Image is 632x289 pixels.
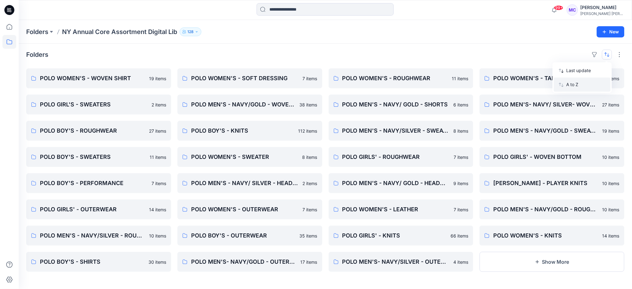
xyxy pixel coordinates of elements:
a: POLO GIRLS' - WOVEN BOTTOM10 items [480,147,625,167]
p: POLO BOY'S - ROUGHWEAR [40,126,145,135]
a: POLO WOMEN'S - LEATHER7 items [329,199,474,219]
p: 8 items [453,128,468,134]
p: POLO MEN'S- NAVY/SILVER - OUTERWEAR [342,257,450,266]
p: 10 items [149,233,166,239]
p: POLO BOY'S - SHIRTS [40,257,145,266]
p: POLO BOY'S - KNITS [191,126,295,135]
p: 8 items [302,154,317,160]
p: 7 items [454,154,468,160]
p: 10 items [602,154,620,160]
p: 2 items [303,180,317,187]
p: 35 items [300,233,317,239]
h4: Folders [26,51,48,58]
p: 19 items [149,75,166,82]
p: POLO MEN'S - NAVY/GOLD - WOVEN SHIRT [191,100,296,109]
p: 128 [187,28,194,35]
p: POLO MEN'S - NAVY/SILVER - SWEATER [342,126,450,135]
a: POLO GIRLS' - KNITS66 items [329,226,474,246]
div: [PERSON_NAME] [PERSON_NAME] [581,11,624,16]
button: 128 [180,27,201,36]
p: 7 items [303,206,317,213]
p: POLO MEN'S - NAVY/ GOLD - SHORTS [342,100,450,109]
a: POLO GIRLS' - OUTERWEAR14 items [26,199,171,219]
a: POLO MEN'S- NAVY/GOLD - OUTERWEAR17 items [177,252,322,272]
p: 11 items [452,75,468,82]
a: POLO BOY'S - SWEATERS11 items [26,147,171,167]
p: POLO WOMEN'S - SOFT DRESSING [191,74,299,83]
p: POLO WOMEN'S - LEATHER [342,205,450,214]
p: POLO GIRLS' - ROUGHWEAR [342,153,450,161]
a: POLO BOY'S - SHIRTS30 items [26,252,171,272]
a: POLO GIRLS' - ROUGHWEAR7 items [329,147,474,167]
a: POLO MEN'S - NAVY/SILVER - ROUGHWEAR10 items [26,226,171,246]
p: A to Z [566,81,605,88]
p: 27 items [602,101,620,108]
p: POLO WOMEN'S - SWEATER [191,153,299,161]
a: POLO MEN'S- NAVY/SILVER - OUTERWEAR4 items [329,252,474,272]
p: POLO GIRLS' - WOVEN BOTTOM [493,153,599,161]
a: POLO WOMEN'S - OUTERWEAR7 items [177,199,322,219]
p: Last update [566,67,605,74]
p: POLO MEN'S - NAVY/GOLD - ROUGHWEAR [493,205,599,214]
p: 10 items [602,180,620,187]
a: [PERSON_NAME] - PLAYER KNITS10 items [480,173,625,193]
span: 99+ [554,5,563,10]
p: POLO GIRLS' - KNITS [342,231,447,240]
button: New [597,26,625,37]
p: POLO MEN'S- NAVY/GOLD - OUTERWEAR [191,257,297,266]
p: 6 items [453,101,468,108]
button: Show More [480,252,625,272]
p: 38 items [300,101,317,108]
a: POLO MEN'S - NAVY/GOLD - ROUGHWEAR10 items [480,199,625,219]
p: POLO WOMEN'S - KNITS [493,231,599,240]
p: POLO BOY'S - OUTERWEAR [191,231,296,240]
a: POLO MEN'S - NAVY/ SILVER - HEADWEAR2 items [177,173,322,193]
p: POLO WOMEN'S - ROUGHWEAR [342,74,448,83]
p: POLO BOY'S - SWEATERS [40,153,146,161]
a: POLO WOMEN'S - SWEATER8 items [177,147,322,167]
p: POLO GIRLS' - OUTERWEAR [40,205,145,214]
p: POLO WOMEN'S - OUTERWEAR [191,205,299,214]
a: Folders [26,27,48,36]
a: POLO WOMEN'S - WOVEN SHIRT19 items [26,68,171,88]
div: MC [567,4,578,16]
p: 112 items [298,128,317,134]
p: POLO BOY'S - PERFORMANCE [40,179,148,188]
a: POLO GIRL'S - SWEATERS2 items [26,95,171,115]
p: 66 items [451,233,468,239]
p: 27 items [149,128,166,134]
p: POLO WOMEN'S - WOVEN SHIRT [40,74,145,83]
a: POLO WOMEN'S - ROUGHWEAR11 items [329,68,474,88]
p: 19 items [602,128,620,134]
p: 14 items [149,206,166,213]
p: POLO MEN'S- NAVY/ SILVER- WOVEN SHIRT [493,100,599,109]
div: [PERSON_NAME] [581,4,624,11]
p: 14 items [602,233,620,239]
p: POLO MEN'S - NAVY/ GOLD - HEADWEAR [342,179,450,188]
a: POLO MEN'S - NAVY/GOLD - SWEATERS19 items [480,121,625,141]
p: NY Annual Core Assortment Digital Lib [62,27,177,36]
p: 30 items [148,259,166,265]
a: POLO WOMEN'S - TAILORING11 items [480,68,625,88]
p: 4 items [453,259,468,265]
p: POLO MEN'S - NAVY/ SILVER - HEADWEAR [191,179,299,188]
a: POLO MEN'S - NAVY/ GOLD - SHORTS6 items [329,95,474,115]
p: POLO GIRL'S - SWEATERS [40,100,148,109]
a: POLO WOMEN'S - SOFT DRESSING7 items [177,68,322,88]
p: [PERSON_NAME] - PLAYER KNITS [493,179,599,188]
a: POLO BOY'S - ROUGHWEAR27 items [26,121,171,141]
p: 11 items [150,154,166,160]
a: POLO MEN'S - NAVY/SILVER - SWEATER8 items [329,121,474,141]
p: POLO WOMEN'S - TAILORING [493,74,599,83]
p: 7 items [303,75,317,82]
p: 2 items [152,101,166,108]
a: POLO MEN'S - NAVY/ GOLD - HEADWEAR9 items [329,173,474,193]
a: POLO WOMEN'S - KNITS14 items [480,226,625,246]
p: 7 items [454,206,468,213]
p: 10 items [602,206,620,213]
p: POLO MEN'S - NAVY/SILVER - ROUGHWEAR [40,231,145,240]
a: POLO BOY'S - PERFORMANCE7 items [26,173,171,193]
a: POLO MEN'S- NAVY/ SILVER- WOVEN SHIRT27 items [480,95,625,115]
a: POLO BOY'S - KNITS112 items [177,121,322,141]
